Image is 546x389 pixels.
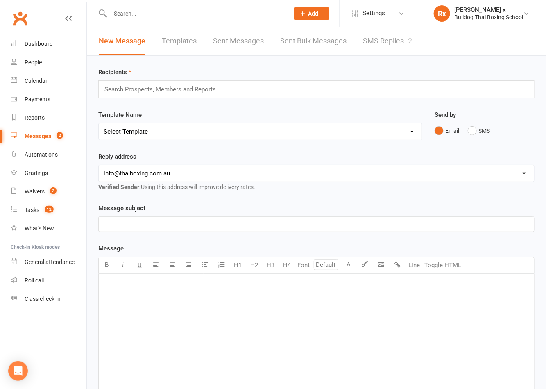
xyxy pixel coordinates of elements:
[25,41,53,47] div: Dashboard
[25,77,48,84] div: Calendar
[454,6,523,14] div: [PERSON_NAME] x
[131,257,148,273] button: U
[308,10,319,17] span: Add
[362,4,385,23] span: Settings
[11,90,86,109] a: Payments
[25,151,58,158] div: Automations
[104,84,224,95] input: Search Prospects, Members and Reports
[230,257,246,273] button: H1
[246,257,263,273] button: H2
[162,27,197,55] a: Templates
[11,201,86,219] a: Tasks 12
[98,243,124,253] label: Message
[11,182,86,201] a: Waivers 2
[99,27,145,55] a: New Message
[11,53,86,72] a: People
[25,277,44,284] div: Roll call
[25,96,50,102] div: Payments
[98,67,131,77] label: Recipients
[454,14,523,21] div: Bulldog Thai Boxing School
[434,5,450,22] div: Rx
[25,114,45,121] div: Reports
[11,253,86,271] a: General attendance kiosk mode
[340,257,357,273] button: A
[98,152,136,162] label: Reply address
[11,109,86,127] a: Reports
[314,259,338,270] input: Default
[11,146,86,164] a: Automations
[11,72,86,90] a: Calendar
[263,257,279,273] button: H3
[11,290,86,308] a: Class kiosk mode
[422,257,463,273] button: Toggle HTML
[11,271,86,290] a: Roll call
[408,36,412,45] div: 2
[468,123,490,139] button: SMS
[25,259,75,265] div: General attendance
[280,27,347,55] a: Sent Bulk Messages
[11,164,86,182] a: Gradings
[25,296,61,302] div: Class check-in
[8,361,28,381] div: Open Intercom Messenger
[98,184,141,190] strong: Verified Sender:
[108,8,283,19] input: Search...
[138,262,142,269] span: U
[25,170,48,176] div: Gradings
[295,257,312,273] button: Font
[435,110,456,120] label: Send by
[25,207,39,213] div: Tasks
[294,7,329,20] button: Add
[406,257,422,273] button: Line
[98,110,142,120] label: Template Name
[279,257,295,273] button: H4
[11,219,86,238] a: What's New
[50,187,57,194] span: 2
[98,184,255,190] span: Using this address will improve delivery rates.
[363,27,412,55] a: SMS Replies2
[25,59,42,66] div: People
[57,132,63,139] span: 2
[10,8,30,29] a: Clubworx
[435,123,459,139] button: Email
[98,203,145,213] label: Message subject
[45,206,54,213] span: 12
[213,27,264,55] a: Sent Messages
[25,225,54,232] div: What's New
[11,35,86,53] a: Dashboard
[25,188,45,195] div: Waivers
[25,133,51,139] div: Messages
[11,127,86,146] a: Messages 2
